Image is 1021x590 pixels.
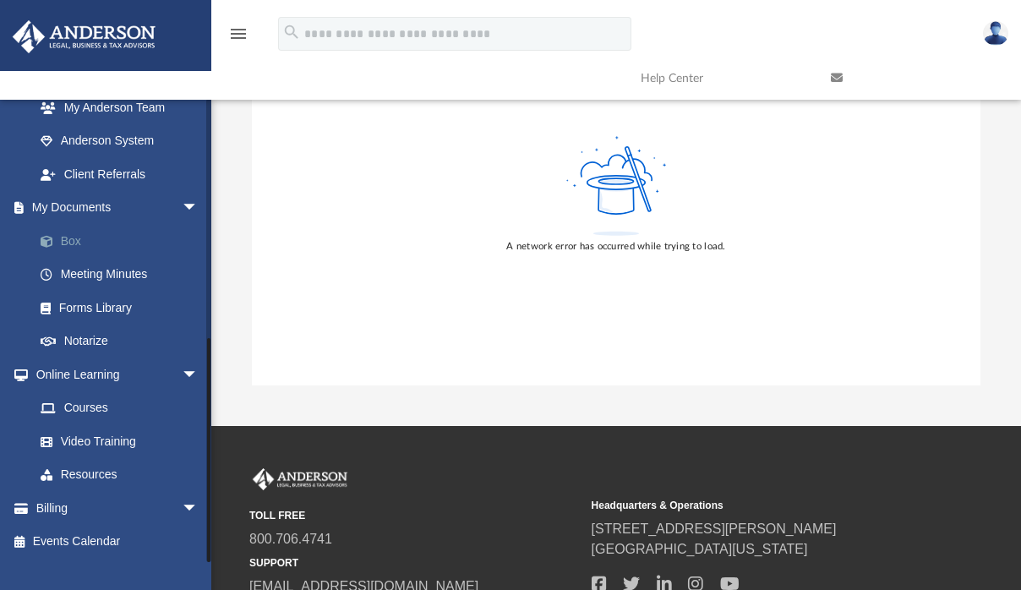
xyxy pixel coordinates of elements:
[249,468,351,490] img: Anderson Advisors Platinum Portal
[24,424,207,458] a: Video Training
[282,23,301,41] i: search
[592,542,808,556] a: [GEOGRAPHIC_DATA][US_STATE]
[8,20,161,53] img: Anderson Advisors Platinum Portal
[983,21,1008,46] img: User Pic
[182,358,216,392] span: arrow_drop_down
[249,555,580,571] small: SUPPORT
[592,498,922,513] small: Headquarters & Operations
[182,491,216,526] span: arrow_drop_down
[12,358,216,391] a: Online Learningarrow_drop_down
[24,124,216,158] a: Anderson System
[24,258,224,292] a: Meeting Minutes
[228,32,248,44] a: menu
[24,458,216,492] a: Resources
[628,45,818,112] a: Help Center
[506,239,725,254] div: A network error has occurred while trying to load.
[12,525,224,559] a: Events Calendar
[182,191,216,226] span: arrow_drop_down
[228,24,248,44] i: menu
[592,522,837,536] a: [STREET_ADDRESS][PERSON_NAME]
[249,508,580,523] small: TOLL FREE
[12,491,224,525] a: Billingarrow_drop_down
[24,224,224,258] a: Box
[24,291,216,325] a: Forms Library
[12,191,224,225] a: My Documentsarrow_drop_down
[24,157,216,191] a: Client Referrals
[24,325,224,358] a: Notarize
[24,391,216,425] a: Courses
[24,90,207,124] a: My Anderson Team
[249,532,332,546] a: 800.706.4741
